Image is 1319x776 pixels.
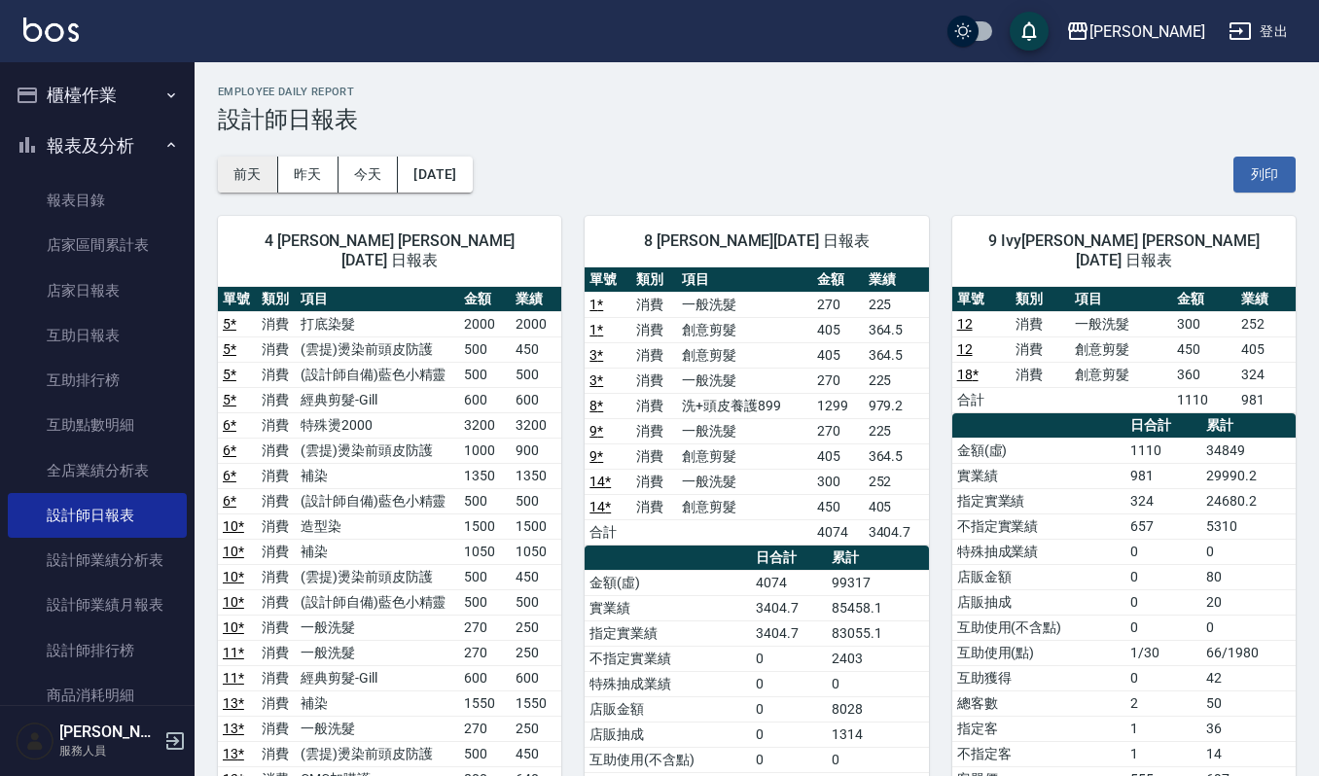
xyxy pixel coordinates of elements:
[631,342,677,368] td: 消費
[812,469,863,494] td: 300
[812,393,863,418] td: 1299
[631,418,677,443] td: 消費
[957,341,973,357] a: 12
[751,747,827,772] td: 0
[296,539,459,564] td: 補染
[827,546,928,571] th: 累計
[59,742,159,759] p: 服務人員
[952,741,1125,766] td: 不指定客
[257,287,296,312] th: 類別
[296,690,459,716] td: 補染
[218,157,278,193] button: 前天
[257,463,296,488] td: 消費
[8,673,187,718] a: 商品消耗明細
[459,463,511,488] td: 1350
[511,513,562,539] td: 1500
[296,488,459,513] td: (設計師自備)藍色小精靈
[257,665,296,690] td: 消費
[8,628,187,673] a: 設計師排行榜
[296,412,459,438] td: 特殊燙2000
[952,589,1125,615] td: 店販抽成
[585,722,751,747] td: 店販抽成
[459,513,511,539] td: 1500
[511,488,562,513] td: 500
[511,311,562,336] td: 2000
[257,311,296,336] td: 消費
[296,336,459,362] td: (雲提)燙染前頭皮防護
[257,336,296,362] td: 消費
[8,121,187,171] button: 報表及分析
[585,267,630,293] th: 單號
[1201,716,1296,741] td: 36
[1058,12,1213,52] button: [PERSON_NAME]
[1172,311,1237,336] td: 300
[218,287,257,312] th: 單號
[1201,413,1296,439] th: 累計
[1201,438,1296,463] td: 34849
[1125,615,1202,640] td: 0
[511,287,562,312] th: 業績
[296,311,459,336] td: 打底染髮
[1125,665,1202,690] td: 0
[1201,513,1296,539] td: 5310
[511,362,562,387] td: 500
[23,18,79,42] img: Logo
[952,640,1125,665] td: 互助使用(點)
[459,690,511,716] td: 1550
[296,287,459,312] th: 項目
[257,387,296,412] td: 消費
[8,223,187,267] a: 店家區間累計表
[1011,311,1070,336] td: 消費
[1010,12,1049,51] button: save
[952,287,1296,413] table: a dense table
[1125,488,1202,513] td: 324
[1236,311,1296,336] td: 252
[1125,589,1202,615] td: 0
[812,443,863,469] td: 405
[1125,716,1202,741] td: 1
[459,716,511,741] td: 270
[511,716,562,741] td: 250
[631,494,677,519] td: 消費
[1070,311,1172,336] td: 一般洗髮
[827,747,928,772] td: 0
[864,418,929,443] td: 225
[631,267,677,293] th: 類別
[511,690,562,716] td: 1550
[1125,413,1202,439] th: 日合計
[812,267,863,293] th: 金額
[1201,690,1296,716] td: 50
[511,412,562,438] td: 3200
[812,418,863,443] td: 270
[751,620,827,646] td: 3404.7
[677,267,812,293] th: 項目
[459,336,511,362] td: 500
[511,741,562,766] td: 450
[296,589,459,615] td: (設計師自備)藍色小精靈
[459,412,511,438] td: 3200
[631,292,677,317] td: 消費
[257,741,296,766] td: 消費
[751,671,827,696] td: 0
[1125,539,1202,564] td: 0
[8,403,187,447] a: 互助點數明細
[952,539,1125,564] td: 特殊抽成業績
[952,488,1125,513] td: 指定實業績
[1125,640,1202,665] td: 1/30
[1172,362,1237,387] td: 360
[257,589,296,615] td: 消費
[296,362,459,387] td: (設計師自備)藍色小精靈
[952,463,1125,488] td: 實業績
[677,418,812,443] td: 一般洗髮
[812,494,863,519] td: 450
[16,722,54,760] img: Person
[677,317,812,342] td: 創意剪髮
[511,589,562,615] td: 500
[952,615,1125,640] td: 互助使用(不含點)
[257,362,296,387] td: 消費
[1236,336,1296,362] td: 405
[827,570,928,595] td: 99317
[511,640,562,665] td: 250
[812,342,863,368] td: 405
[827,620,928,646] td: 83055.1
